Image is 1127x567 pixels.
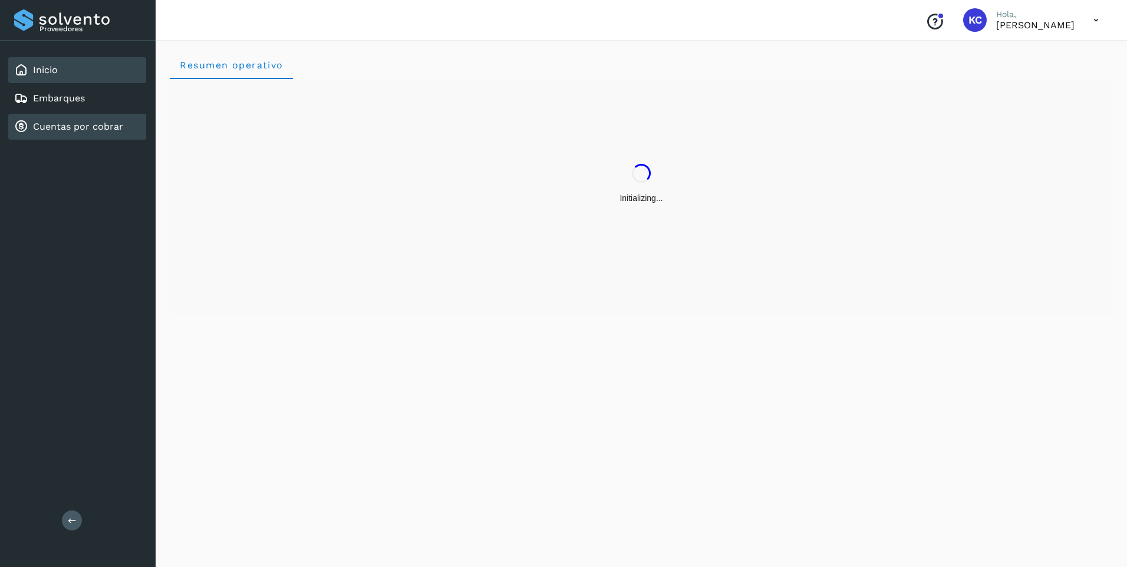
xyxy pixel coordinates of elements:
[8,85,146,111] div: Embarques
[33,93,85,104] a: Embarques
[33,64,58,75] a: Inicio
[996,19,1075,31] p: Karim Canchola Ceballos
[179,60,284,71] span: Resumen operativo
[8,57,146,83] div: Inicio
[39,25,141,33] p: Proveedores
[33,121,123,132] a: Cuentas por cobrar
[8,114,146,140] div: Cuentas por cobrar
[996,9,1075,19] p: Hola,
